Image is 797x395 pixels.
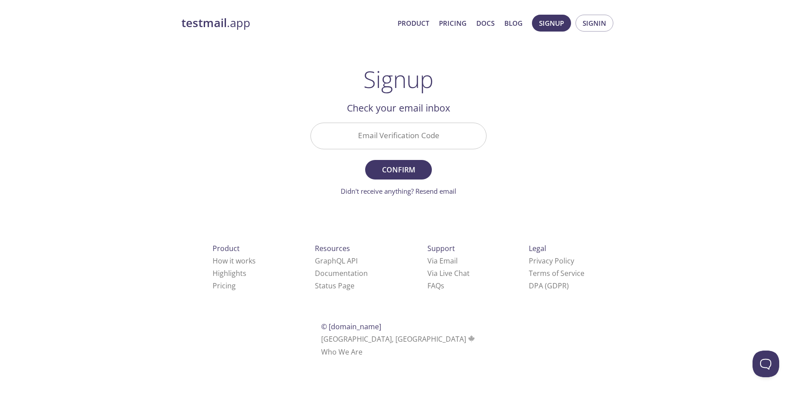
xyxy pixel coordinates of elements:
a: Status Page [315,281,354,291]
span: Legal [529,243,546,253]
a: Terms of Service [529,268,584,278]
span: Signin [583,17,606,29]
button: Confirm [365,160,432,180]
h2: Check your email inbox [310,100,487,116]
span: Support [427,243,455,253]
a: Who We Are [321,347,362,357]
h1: Signup [363,66,434,92]
a: Via Live Chat [427,268,470,278]
strong: testmail [181,15,227,31]
span: s [441,281,444,291]
a: Pricing [439,17,467,29]
a: Via Email [427,256,458,266]
button: Signup [532,15,571,32]
a: Docs [476,17,495,29]
a: Privacy Policy [529,256,574,266]
a: Product [398,17,429,29]
span: Signup [539,17,564,29]
a: Pricing [213,281,236,291]
span: Product [213,243,240,253]
a: Highlights [213,268,246,278]
a: Didn't receive anything? Resend email [341,187,456,196]
a: How it works [213,256,256,266]
a: Blog [504,17,523,29]
a: Documentation [315,268,368,278]
a: FAQ [427,281,444,291]
span: [GEOGRAPHIC_DATA], [GEOGRAPHIC_DATA] [321,334,476,344]
span: Resources [315,243,350,253]
iframe: Help Scout Beacon - Open [753,351,779,377]
a: testmail.app [181,16,390,31]
span: Confirm [375,164,422,176]
span: © [DOMAIN_NAME] [321,322,381,331]
a: DPA (GDPR) [529,281,569,291]
button: Signin [576,15,613,32]
a: GraphQL API [315,256,358,266]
